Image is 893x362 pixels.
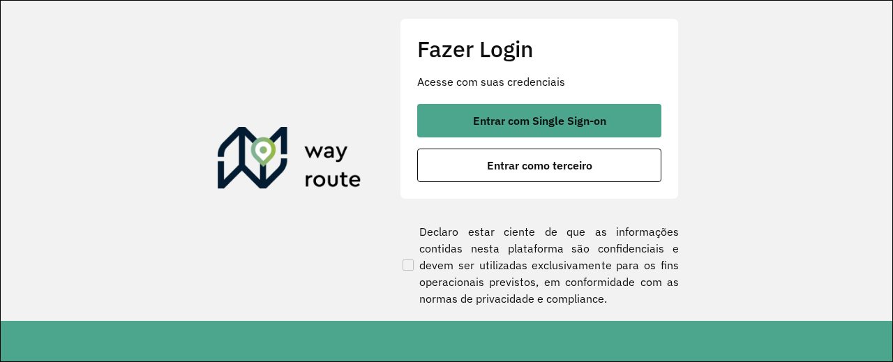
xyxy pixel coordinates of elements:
label: Declaro estar ciente de que as informações contidas nesta plataforma são confidenciais e devem se... [400,223,679,307]
img: Roteirizador AmbevTech [218,127,361,194]
span: Entrar com Single Sign-on [473,115,606,126]
p: Acesse com suas credenciais [417,73,661,90]
button: button [417,149,661,182]
button: button [417,104,661,137]
h2: Fazer Login [417,36,661,62]
span: Entrar como terceiro [487,160,592,171]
